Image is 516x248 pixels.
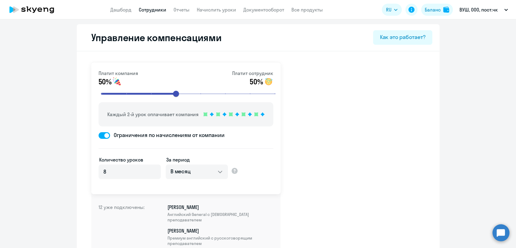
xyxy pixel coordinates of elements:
a: Все продукты [291,7,323,13]
label: Количество уроков [99,156,143,163]
p: Платит компания [99,70,138,77]
div: Баланс [425,6,441,13]
span: 50% [250,77,263,86]
span: Ограничения по начислениям от компании [110,131,225,139]
a: Дашборд [110,7,131,13]
p: Платит сотрудник [232,70,273,77]
a: Сотрудники [139,7,166,13]
img: balance [443,7,449,13]
span: RU [386,6,391,13]
button: Как это работает? [373,30,432,45]
span: Премиум английский с русскоговорящим преподавателем [167,235,273,246]
p: Каждый 2-й урок оплачивает компания [107,111,199,118]
span: 50% [99,77,112,86]
h2: Управление компенсациями [84,31,222,44]
button: ВУШ, ООО, пост.чк [456,2,511,17]
img: smile [112,77,122,86]
label: За период [166,156,190,163]
p: [PERSON_NAME] [167,204,273,223]
p: ВУШ, ООО, пост.чк [459,6,498,13]
a: Начислить уроки [197,7,236,13]
button: Балансbalance [421,4,453,16]
div: Как это работает? [380,33,425,41]
p: [PERSON_NAME] [167,227,273,246]
span: Английский General с [DEMOGRAPHIC_DATA] преподавателем [167,212,273,223]
a: Документооборот [243,7,284,13]
a: Отчеты [174,7,190,13]
img: smile [264,77,273,86]
button: RU [382,4,402,16]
